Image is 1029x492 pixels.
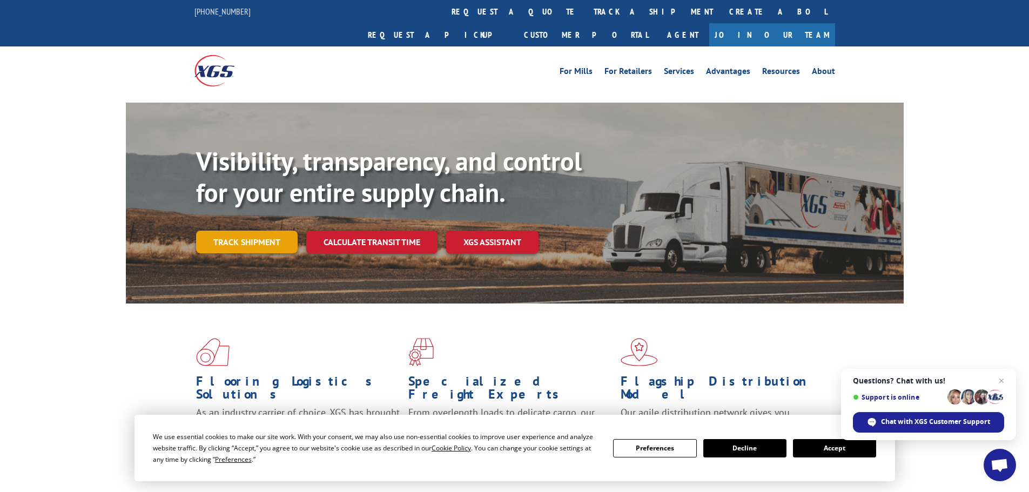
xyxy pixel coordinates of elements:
h1: Flooring Logistics Solutions [196,375,400,406]
div: We use essential cookies to make our site work. With your consent, we may also use non-essential ... [153,431,600,465]
h1: Specialized Freight Experts [408,375,613,406]
b: Visibility, transparency, and control for your entire supply chain. [196,144,582,209]
a: Customer Portal [516,23,656,46]
button: Preferences [613,439,696,457]
button: Accept [793,439,876,457]
span: Our agile distribution network gives you nationwide inventory management on demand. [621,406,819,432]
a: [PHONE_NUMBER] [194,6,251,17]
a: Track shipment [196,231,298,253]
button: Decline [703,439,786,457]
a: Agent [656,23,709,46]
a: XGS ASSISTANT [446,231,539,254]
a: About [812,67,835,79]
a: Resources [762,67,800,79]
p: From overlength loads to delicate cargo, our experienced staff knows the best way to move your fr... [408,406,613,454]
a: Services [664,67,694,79]
span: Close chat [995,374,1008,387]
span: As an industry carrier of choice, XGS has brought innovation and dedication to flooring logistics... [196,406,400,444]
a: Calculate transit time [306,231,438,254]
span: Support is online [853,393,944,401]
a: Request a pickup [360,23,516,46]
span: Preferences [215,455,252,464]
span: Chat with XGS Customer Support [881,417,990,427]
span: Questions? Chat with us! [853,376,1004,385]
div: Chat with XGS Customer Support [853,412,1004,433]
img: xgs-icon-total-supply-chain-intelligence-red [196,338,230,366]
div: Open chat [984,449,1016,481]
img: xgs-icon-flagship-distribution-model-red [621,338,658,366]
a: Advantages [706,67,750,79]
a: Join Our Team [709,23,835,46]
a: For Mills [560,67,593,79]
div: Cookie Consent Prompt [134,415,895,481]
img: xgs-icon-focused-on-flooring-red [408,338,434,366]
span: Cookie Policy [432,443,471,453]
h1: Flagship Distribution Model [621,375,825,406]
a: For Retailers [604,67,652,79]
